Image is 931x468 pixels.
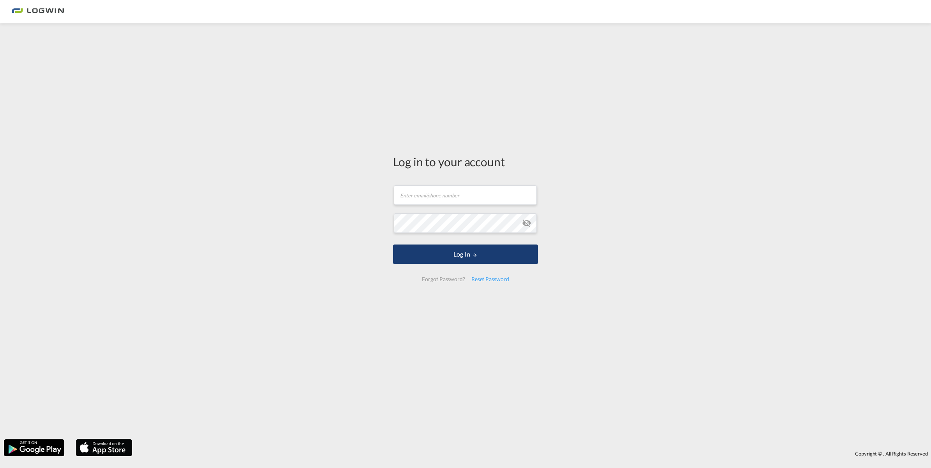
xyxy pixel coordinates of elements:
[394,185,537,205] input: Enter email/phone number
[393,153,538,170] div: Log in to your account
[12,3,64,21] img: bc73a0e0d8c111efacd525e4c8ad7d32.png
[419,272,468,286] div: Forgot Password?
[3,438,65,457] img: google.png
[75,438,133,457] img: apple.png
[522,218,531,228] md-icon: icon-eye-off
[468,272,512,286] div: Reset Password
[393,245,538,264] button: LOGIN
[136,447,931,460] div: Copyright © . All Rights Reserved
